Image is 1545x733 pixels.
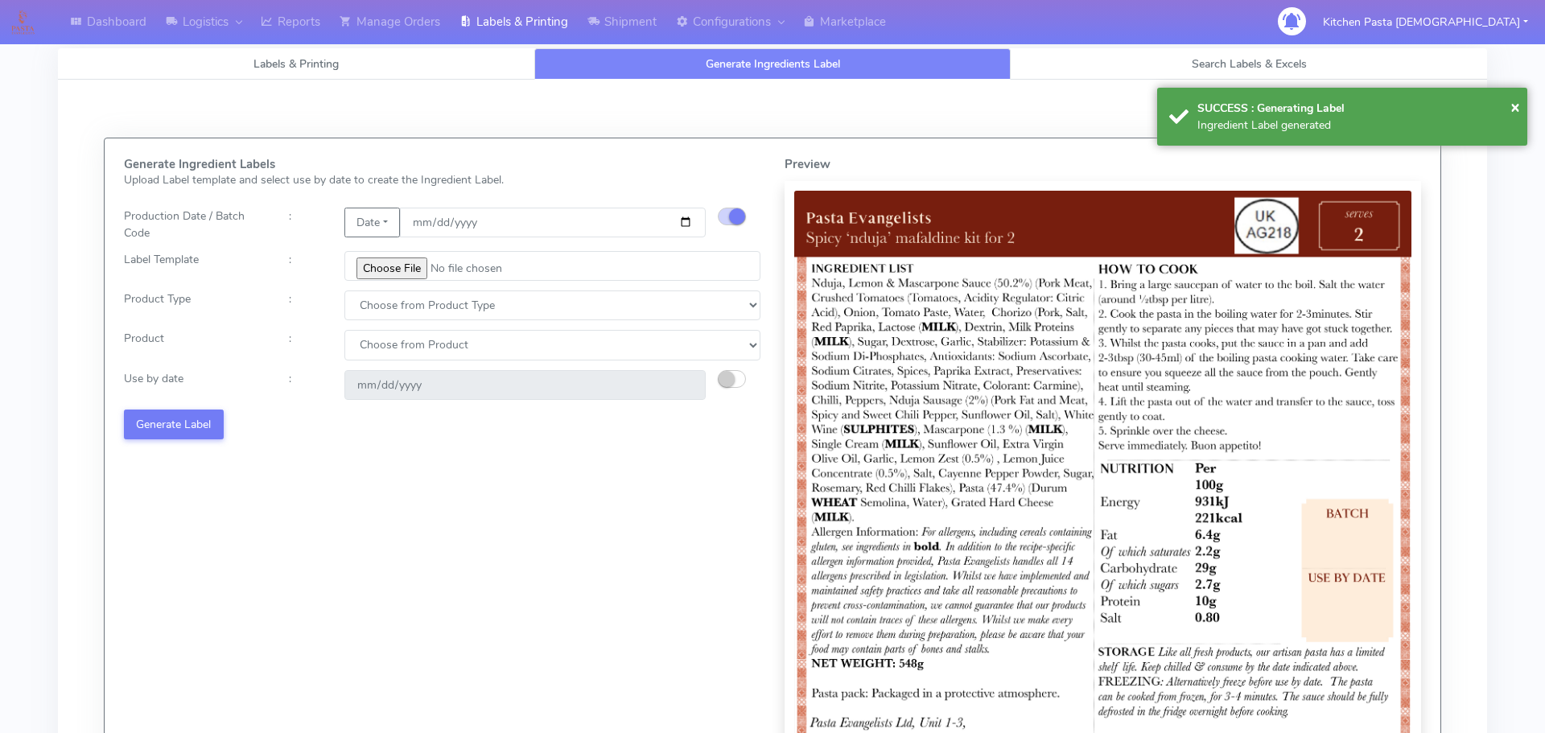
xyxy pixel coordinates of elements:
button: Date [344,208,400,237]
div: Production Date / Batch Code [112,208,277,241]
span: Labels & Printing [253,56,339,72]
h5: Preview [785,158,1421,171]
div: Label Template [112,251,277,281]
div: SUCCESS : Generating Label [1197,100,1516,117]
div: Product Type [112,290,277,320]
span: × [1510,96,1520,117]
div: Product [112,330,277,360]
button: Close [1510,95,1520,119]
div: : [277,290,332,320]
button: Generate Label [124,410,224,439]
div: Use by date [112,370,277,400]
div: : [277,251,332,281]
ul: Tabs [58,48,1487,80]
div: : [277,330,332,360]
div: Ingredient Label generated [1197,117,1516,134]
span: Generate Ingredients Label [706,56,840,72]
div: : [277,208,332,241]
div: : [277,370,332,400]
button: Kitchen Pasta [DEMOGRAPHIC_DATA] [1311,6,1540,39]
p: Upload Label template and select use by date to create the Ingredient Label. [124,171,760,188]
h5: Generate Ingredient Labels [124,158,760,171]
span: Search Labels & Excels [1192,56,1307,72]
